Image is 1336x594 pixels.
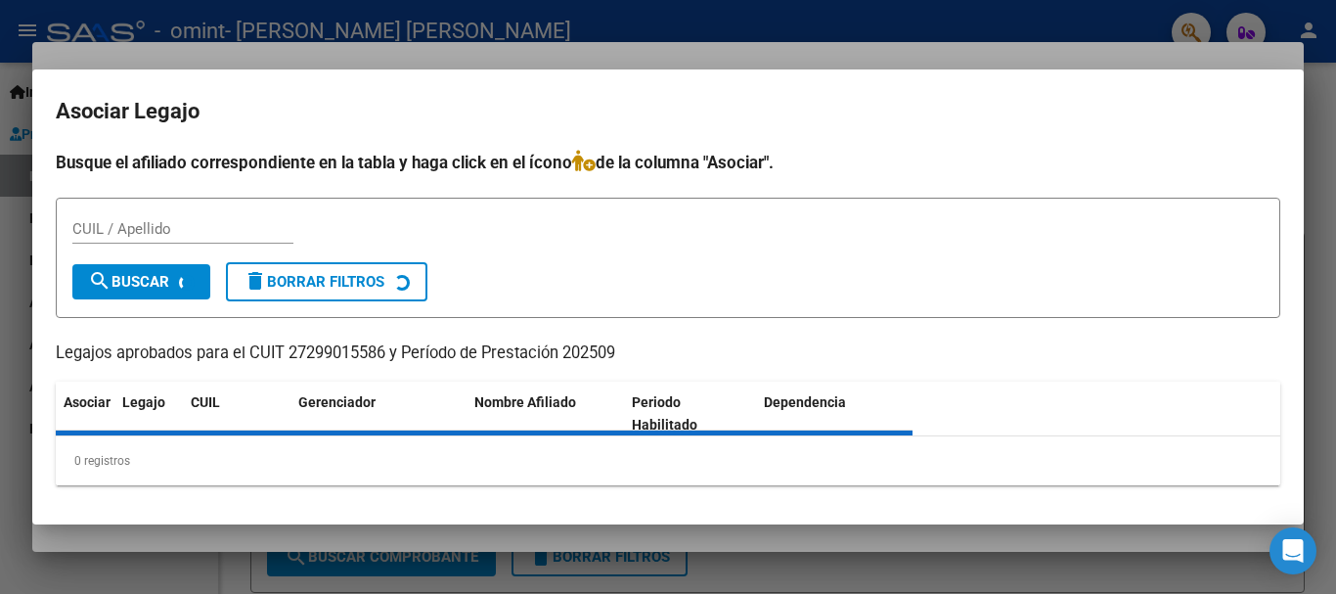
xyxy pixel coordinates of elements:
datatable-header-cell: Periodo Habilitado [624,382,756,446]
button: Borrar Filtros [226,262,427,301]
div: Open Intercom Messenger [1269,527,1316,574]
span: Borrar Filtros [244,273,384,291]
span: Asociar [64,394,111,410]
button: Buscar [72,264,210,299]
datatable-header-cell: CUIL [183,382,290,446]
datatable-header-cell: Nombre Afiliado [467,382,624,446]
mat-icon: delete [244,269,267,293]
span: Legajo [122,394,165,410]
span: CUIL [191,394,220,410]
span: Dependencia [764,394,846,410]
span: Periodo Habilitado [632,394,697,433]
div: 0 registros [56,436,1280,485]
span: Buscar [88,273,169,291]
datatable-header-cell: Asociar [56,382,114,446]
mat-icon: search [88,269,111,293]
h2: Asociar Legajo [56,93,1280,130]
span: Gerenciador [298,394,376,410]
datatable-header-cell: Dependencia [756,382,913,446]
datatable-header-cell: Gerenciador [290,382,467,446]
datatable-header-cell: Legajo [114,382,183,446]
h4: Busque el afiliado correspondiente en la tabla y haga click en el ícono de la columna "Asociar". [56,150,1280,175]
span: Nombre Afiliado [474,394,576,410]
p: Legajos aprobados para el CUIT 27299015586 y Período de Prestación 202509 [56,342,1280,366]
